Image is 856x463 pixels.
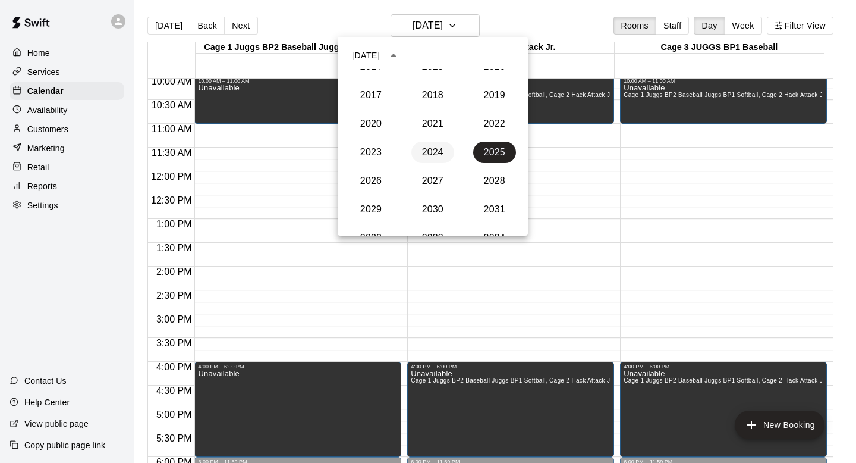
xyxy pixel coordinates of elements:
button: 2030 [411,199,454,220]
button: 2032 [350,227,392,249]
button: 2025 [473,142,516,163]
button: 2028 [473,170,516,192]
button: 2033 [411,227,454,249]
button: 2021 [411,113,454,134]
div: [DATE] [352,49,380,62]
button: 2024 [411,142,454,163]
button: 2017 [350,85,392,106]
button: 2026 [350,170,392,192]
button: year view is open, switch to calendar view [383,45,404,65]
button: 2029 [350,199,392,220]
button: 2034 [473,227,516,249]
button: 2018 [411,85,454,106]
button: 2022 [473,113,516,134]
button: 2019 [473,85,516,106]
button: 2020 [350,113,392,134]
button: 2023 [350,142,392,163]
button: 2031 [473,199,516,220]
button: 2027 [411,170,454,192]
